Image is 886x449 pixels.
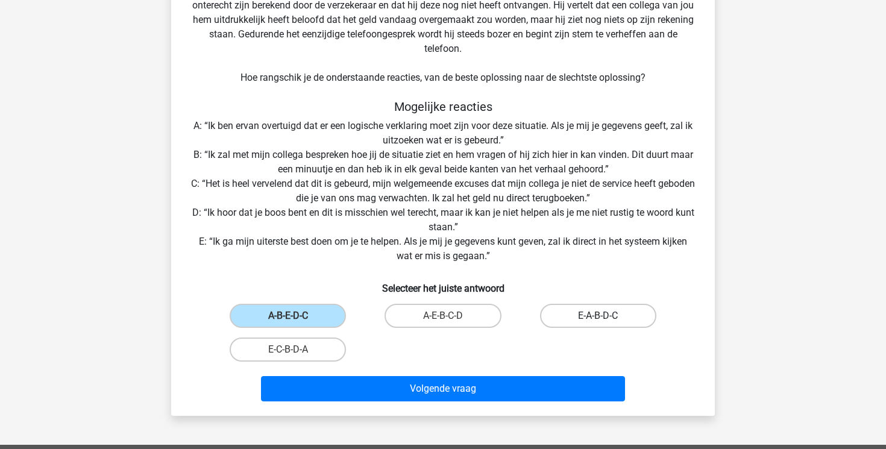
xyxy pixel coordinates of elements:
h5: Mogelijke reacties [190,99,696,114]
button: Volgende vraag [261,376,626,401]
label: E-A-B-D-C [540,304,656,328]
label: A-B-E-D-C [230,304,346,328]
label: A-E-B-C-D [385,304,501,328]
h6: Selecteer het juiste antwoord [190,273,696,294]
label: E-C-B-D-A [230,338,346,362]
